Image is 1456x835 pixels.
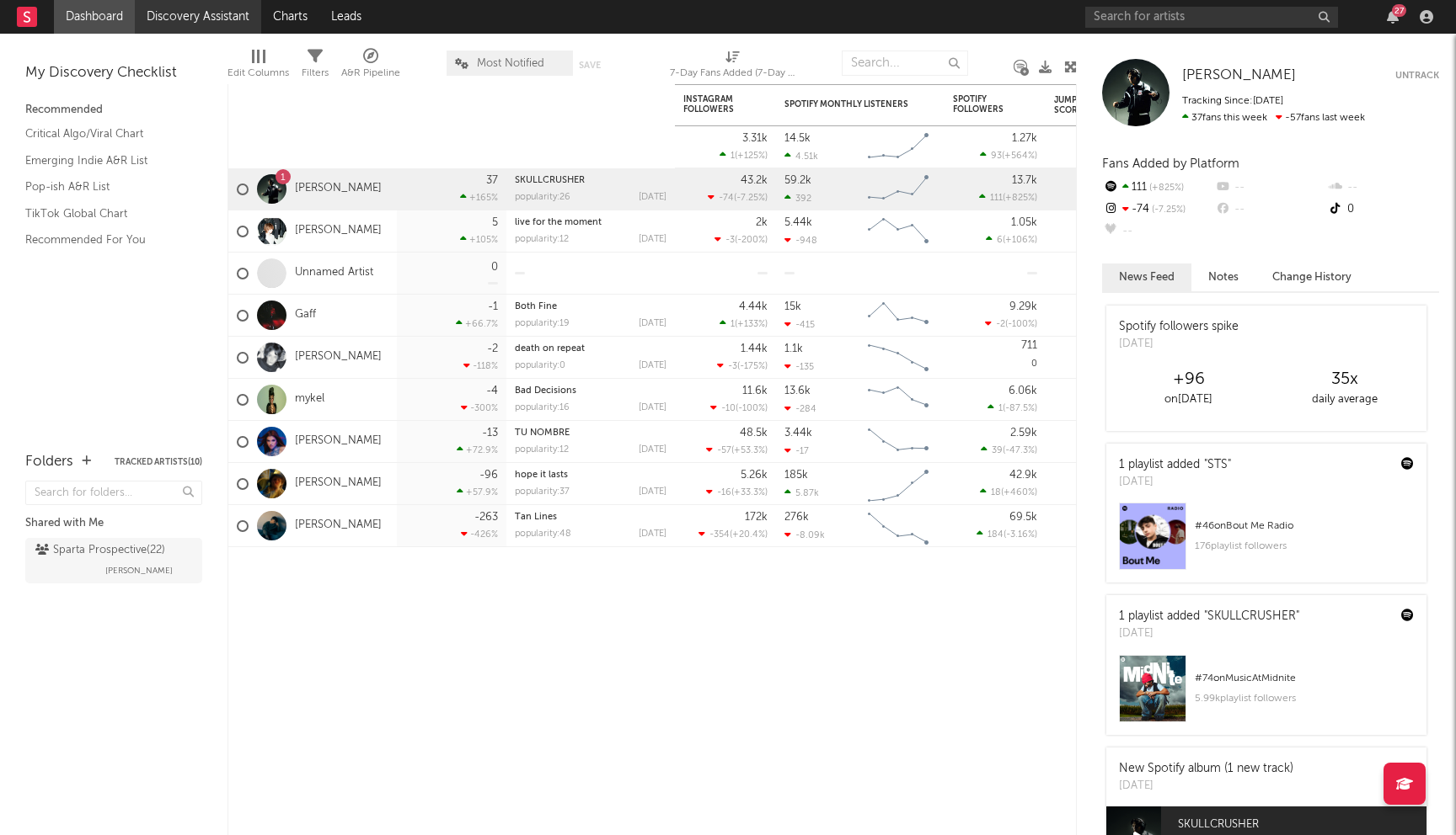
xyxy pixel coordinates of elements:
[1204,459,1231,471] a: "STS"
[1054,474,1121,494] div: 32.2
[1102,157,1239,170] span: Fans Added by Platform
[860,505,936,547] svg: Chart title
[1009,301,1037,312] div: 9.29k
[734,488,765,497] span: +33.3 %
[784,235,817,246] div: -948
[515,445,569,455] div: popularity: 12
[515,386,576,396] a: Bad Decisions
[1327,199,1439,221] div: 0
[670,42,796,91] div: 7-Day Fans Added (7-Day Fans Added)
[985,318,1037,329] div: ( )
[1195,516,1414,536] div: # 46 on Bout Me Radio
[1011,217,1037,228] div: 1.05k
[953,94,1012,114] div: Spotify Followers
[1182,68,1296,82] span: [PERSON_NAME]
[784,343,803,354] div: 1.1k
[295,434,382,449] a: [PERSON_NAME]
[341,63,400,83] div: A&R Pipeline
[515,428,666,438] div: TU NOMBRE
[639,445,666,455] div: [DATE]
[734,446,765,455] span: +53.3 %
[784,428,812,439] div: 3.44k
[708,192,768,203] div: ( )
[997,236,1003,245] span: 6
[1387,10,1399,24] button: 27
[996,320,1005,329] span: -2
[725,236,735,245] span: -3
[295,308,316,322] a: Gaff
[784,445,809,456] div: -17
[715,234,768,245] div: ( )
[1005,194,1035,203] span: +825 %
[1111,370,1266,390] div: +96
[1266,370,1422,390] div: 35 x
[784,193,811,204] div: 392
[515,319,570,328] div: popularity: 19
[1204,610,1299,622] a: "SKULLCRUSHER"
[784,403,816,414] div: -284
[639,361,666,370] div: [DATE]
[741,470,768,481] div: 5.26k
[105,561,173,581] span: [PERSON_NAME]
[1182,67,1296,84] a: [PERSON_NAME]
[515,193,570,202] div: popularity: 26
[745,512,768,523] div: 172k
[740,428,768,439] div: 48.5k
[515,235,569,244] div: popularity: 12
[1054,95,1096,115] div: Jump Score
[784,470,808,481] div: 185k
[998,404,1003,413] span: 1
[981,444,1037,455] div: ( )
[784,512,809,523] div: 276k
[477,58,544,69] span: Most Notified
[579,61,601,70] button: Save
[515,218,666,227] div: live for the moment
[1102,199,1214,221] div: -74
[784,151,818,162] div: 4.51k
[479,470,498,481] div: -96
[741,343,768,354] div: 1.44k
[515,529,571,539] div: popularity: 48
[732,530,765,540] span: +20.4 %
[515,302,666,311] div: Both Fine
[742,133,768,144] div: 3.31k
[515,487,570,497] div: popularity: 37
[1102,221,1214,242] div: --
[860,463,936,505] svg: Chart title
[515,428,570,438] a: TU NOMBRE
[25,178,185,196] a: Pop-ish A&R List
[706,487,768,497] div: ( )
[25,538,202,583] a: Sparta Prospective(22)[PERSON_NAME]
[25,205,185,223] a: TikTok Global Chart
[486,175,498,186] div: 37
[639,193,666,202] div: [DATE]
[860,379,936,421] svg: Chart title
[1102,263,1191,291] button: News Feed
[295,519,382,533] a: [PERSON_NAME]
[1009,470,1037,481] div: 42.9k
[1054,432,1121,452] div: 70.7
[1119,336,1239,353] div: [DATE]
[683,94,742,114] div: Instagram Followers
[784,301,801,312] div: 15k
[1255,263,1368,291] button: Change History
[25,100,202,120] div: Recommended
[784,386,811,396] div: 13.6k
[515,403,570,412] div: popularity: 16
[1009,512,1037,523] div: 69.5k
[460,234,498,245] div: +105 %
[860,337,936,379] svg: Chart title
[302,63,329,83] div: Filters
[639,487,666,497] div: [DATE]
[1182,113,1267,123] span: 37 fans this week
[699,529,768,540] div: ( )
[35,540,165,561] div: Sparta Prospective ( 22 )
[1012,133,1037,144] div: 1.27k
[953,337,1037,378] div: 0
[456,318,498,329] div: +66.7 %
[515,471,666,480] div: hope it lasts
[1054,390,1121,410] div: 52.3
[1266,390,1422,410] div: daily average
[784,133,811,144] div: 14.5k
[1195,536,1414,556] div: 176 playlist followers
